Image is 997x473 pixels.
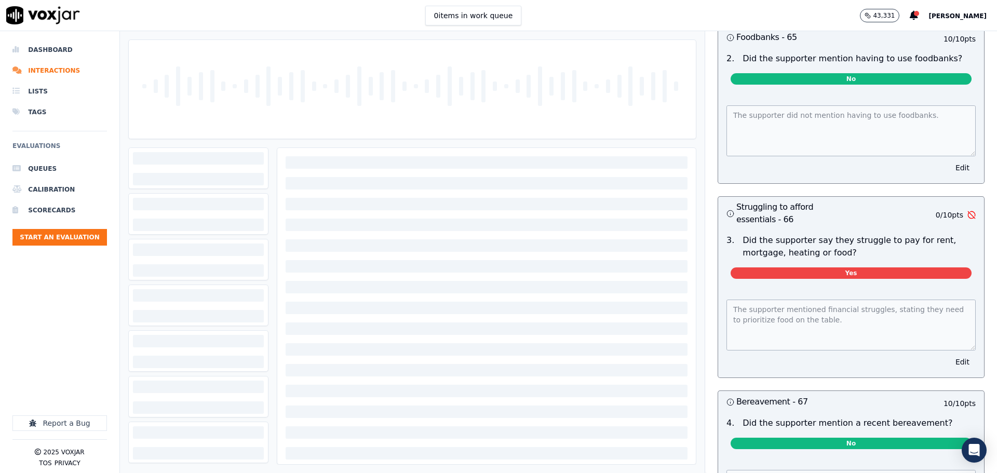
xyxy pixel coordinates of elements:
[12,102,107,123] a: Tags
[12,229,107,246] button: Start an Evaluation
[949,160,976,175] button: Edit
[962,438,987,463] div: Open Intercom Messenger
[928,12,987,20] span: [PERSON_NAME]
[6,6,80,24] img: voxjar logo
[743,52,962,65] p: Did the supporter mention having to use foodbanks?
[12,415,107,431] button: Report a Bug
[936,210,963,220] p: 0 / 10 pts
[12,158,107,179] a: Queues
[731,267,972,279] span: Yes
[43,448,84,456] p: 2025 Voxjar
[743,417,952,429] p: Did the supporter mention a recent bereavement?
[12,81,107,102] a: Lists
[722,234,738,259] p: 3 .
[722,417,738,429] p: 4 .
[12,60,107,81] a: Interactions
[944,398,976,409] p: 10 / 10 pts
[949,355,976,369] button: Edit
[731,438,972,449] span: No
[12,200,107,221] a: Scorecards
[425,6,522,25] button: 0items in work queue
[743,234,976,259] p: Did the supporter say they struggle to pay for rent, mortgage, heating or food?
[873,11,895,20] p: 43,331
[860,9,899,22] button: 43,331
[726,31,851,44] h3: Foodbanks - 65
[39,459,51,467] button: TOS
[726,395,851,409] h3: Bereavement - 67
[12,39,107,60] a: Dashboard
[731,73,972,85] span: No
[722,52,738,65] p: 2 .
[12,179,107,200] a: Calibration
[928,9,997,22] button: [PERSON_NAME]
[726,201,851,226] h3: Struggling to afford essentials - 66
[944,34,976,44] p: 10 / 10 pts
[860,9,910,22] button: 43,331
[55,459,80,467] button: Privacy
[12,140,107,158] h6: Evaluations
